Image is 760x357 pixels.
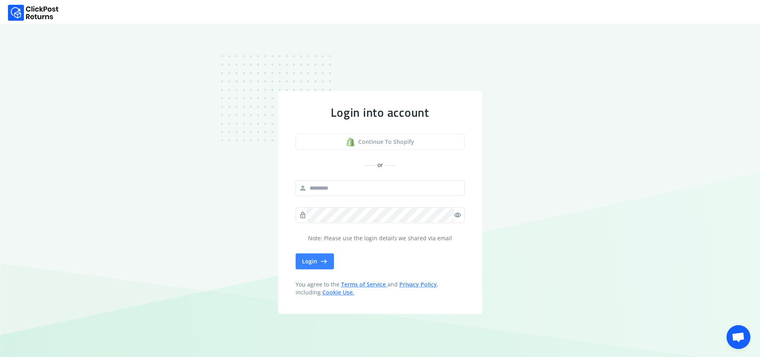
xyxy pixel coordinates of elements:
[296,234,465,242] p: Note: Please use the login details we shared via email
[454,210,461,221] span: visibility
[296,253,334,269] button: Login east
[8,5,59,21] img: Logo
[299,182,306,194] span: person
[322,288,354,296] a: Cookie Use.
[299,210,306,221] span: lock
[726,325,750,349] div: Open chat
[346,137,355,147] img: shopify logo
[296,161,465,169] div: or
[296,105,465,120] div: Login into account
[399,280,437,288] a: Privacy Policy
[296,134,465,150] button: Continue to shopify
[358,138,414,146] span: Continue to shopify
[320,256,328,267] span: east
[296,280,465,296] span: You agree to the and , including
[296,134,465,150] a: shopify logoContinue to shopify
[341,280,387,288] a: Terms of Service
